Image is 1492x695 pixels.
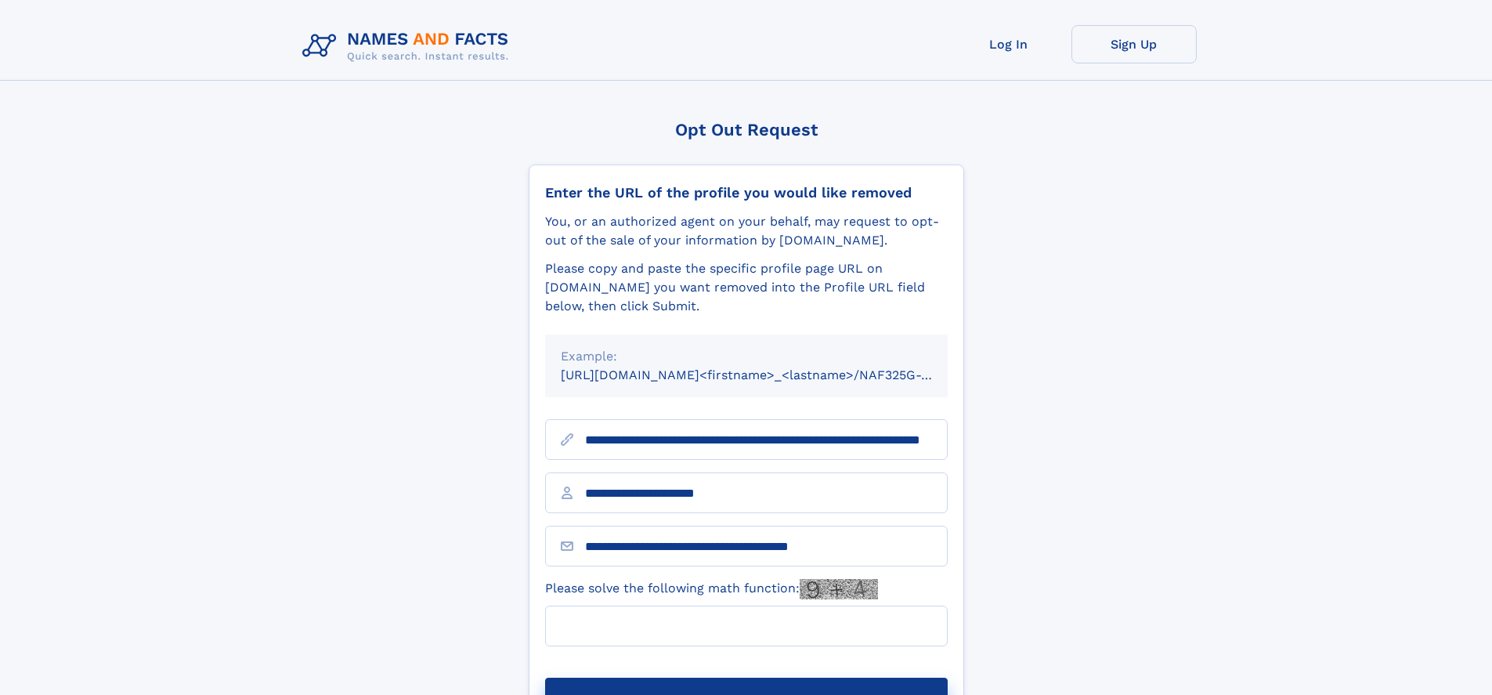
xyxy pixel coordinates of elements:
a: Log In [946,25,1071,63]
div: You, or an authorized agent on your behalf, may request to opt-out of the sale of your informatio... [545,212,948,250]
label: Please solve the following math function: [545,579,878,599]
div: Opt Out Request [529,120,964,139]
a: Sign Up [1071,25,1197,63]
div: Example: [561,347,932,366]
div: Please copy and paste the specific profile page URL on [DOMAIN_NAME] you want removed into the Pr... [545,259,948,316]
small: [URL][DOMAIN_NAME]<firstname>_<lastname>/NAF325G-xxxxxxxx [561,367,977,382]
div: Enter the URL of the profile you would like removed [545,184,948,201]
img: Logo Names and Facts [296,25,522,67]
